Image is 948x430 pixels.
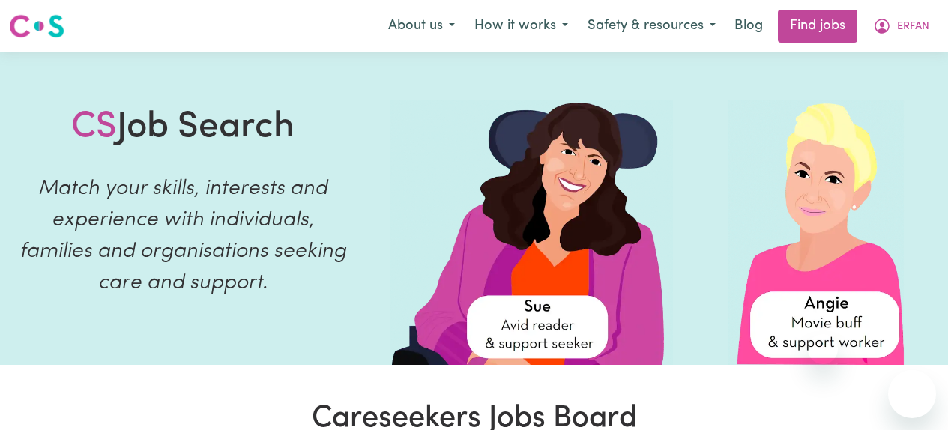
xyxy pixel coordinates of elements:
[778,10,857,43] a: Find jobs
[378,10,465,42] button: About us
[897,19,929,35] span: ERFAN
[888,370,936,418] iframe: Button to launch messaging window
[71,109,117,145] span: CS
[9,13,64,40] img: Careseekers logo
[465,10,578,42] button: How it works
[18,173,348,299] p: Match your skills, interests and experience with individuals, families and organisations seeking ...
[71,106,295,150] h1: Job Search
[578,10,725,42] button: Safety & resources
[725,10,772,43] a: Blog
[808,334,838,364] iframe: Close message
[863,10,939,42] button: My Account
[9,9,64,43] a: Careseekers logo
